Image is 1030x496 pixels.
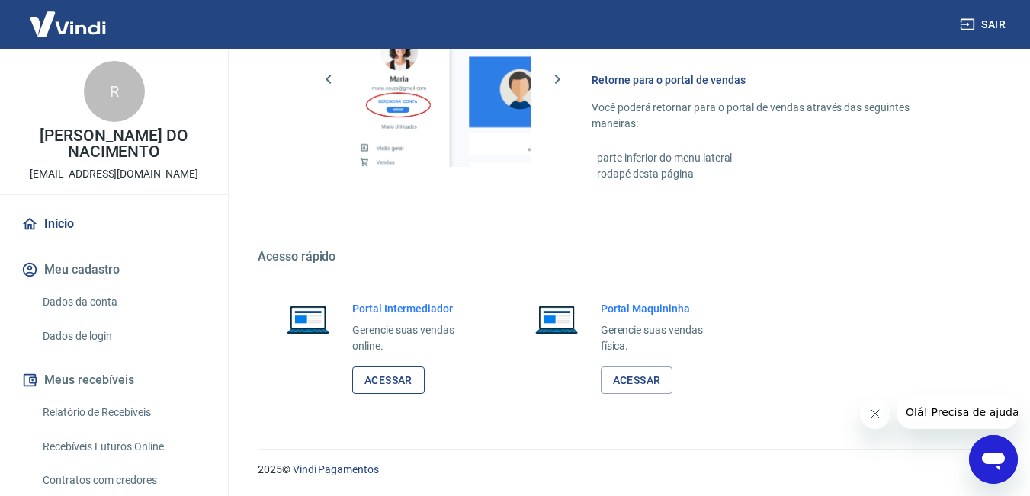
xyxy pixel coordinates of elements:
[18,1,117,47] img: Vindi
[897,395,1018,429] iframe: Mensagem da empresa
[37,465,210,496] a: Contratos com credores
[37,321,210,352] a: Dados de login
[258,462,993,478] p: 2025 ©
[601,301,727,316] h6: Portal Maquininha
[258,249,993,264] h5: Acesso rápido
[592,100,957,132] p: Você poderá retornar para o portal de vendas através das seguintes maneiras:
[9,11,128,23] span: Olá! Precisa de ajuda?
[525,301,589,338] img: Imagem de um notebook aberto
[30,166,198,182] p: [EMAIL_ADDRESS][DOMAIN_NAME]
[957,11,1012,39] button: Sair
[969,435,1018,484] iframe: Botão para abrir a janela de mensagens
[293,463,379,475] a: Vindi Pagamentos
[12,128,216,160] p: [PERSON_NAME] DO NACIMENTO
[592,166,957,182] p: - rodapé desta página
[592,150,957,166] p: - parte inferior do menu lateral
[352,301,479,316] h6: Portal Intermediador
[18,363,210,397] button: Meus recebíveis
[37,431,210,462] a: Recebíveis Futuros Online
[37,286,210,318] a: Dados da conta
[37,397,210,428] a: Relatório de Recebíveis
[601,366,673,395] a: Acessar
[18,207,210,241] a: Início
[592,72,957,88] h6: Retorne para o portal de vendas
[276,301,340,338] img: Imagem de um notebook aberto
[352,366,425,395] a: Acessar
[860,398,890,429] iframe: Fechar mensagem
[601,322,727,354] p: Gerencie suas vendas física.
[84,61,145,122] div: R
[352,322,479,354] p: Gerencie suas vendas online.
[18,253,210,286] button: Meu cadastro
